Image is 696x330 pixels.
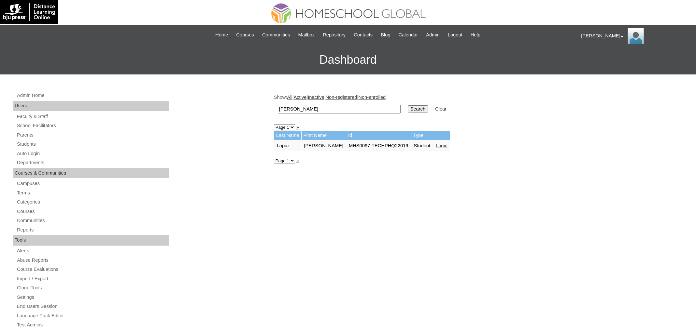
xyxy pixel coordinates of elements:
[326,95,357,100] a: Non-registered
[13,168,169,178] div: Courses & Communities
[16,112,169,121] a: Faculty & Staff
[358,95,386,100] a: Non-enrolled
[296,125,299,130] a: »
[308,95,324,100] a: Inactive
[212,31,231,39] a: Home
[411,131,433,140] td: Type
[16,302,169,310] a: End Users Session
[16,275,169,283] a: Import / Export
[236,31,254,39] span: Courses
[16,256,169,264] a: Abuse Reports
[354,31,373,39] span: Contacts
[16,293,169,301] a: Settings
[16,198,169,206] a: Categories
[3,45,693,74] h3: Dashboard
[296,158,299,163] a: »
[16,131,169,139] a: Parents
[278,105,401,113] input: Search
[16,312,169,320] a: Language Pack Editor
[16,189,169,197] a: Terms
[408,105,428,112] input: Search
[445,31,466,39] a: Logout
[346,131,411,140] td: Id
[302,140,346,152] td: [PERSON_NAME]
[16,217,169,225] a: Communities
[377,31,393,39] a: Blog
[323,31,346,39] span: Repository
[320,31,349,39] a: Repository
[426,31,440,39] span: Admin
[381,31,390,39] span: Blog
[287,95,292,100] a: All
[16,284,169,292] a: Clone Tools
[448,31,462,39] span: Logout
[581,28,689,44] div: [PERSON_NAME]
[628,28,644,44] img: Ariane Ebuen
[274,131,301,140] td: Last Name
[16,207,169,216] a: Courses
[274,140,301,152] td: Lapuz
[471,31,480,39] span: Help
[467,31,484,39] a: Help
[16,150,169,158] a: Auto Login
[16,159,169,167] a: Departments
[13,235,169,245] div: Tools
[233,31,257,39] a: Courses
[423,31,443,39] a: Admin
[259,31,293,39] a: Communities
[295,31,318,39] a: Mailbox
[16,140,169,148] a: Students
[262,31,290,39] span: Communities
[302,131,346,140] td: First Name
[16,226,169,234] a: Reports
[16,91,169,99] a: Admin Home
[350,31,376,39] a: Contacts
[395,31,421,39] a: Calendar
[3,3,55,21] img: logo-white.png
[16,122,169,130] a: School Facilitators
[16,321,169,329] a: Test Admins
[298,31,315,39] span: Mailbox
[16,265,169,273] a: Course Evaluations
[16,179,169,188] a: Campuses
[13,101,169,111] div: Users
[16,247,169,255] a: Alerts
[293,95,306,100] a: Active
[274,94,596,117] div: Show: | | | |
[436,143,447,148] a: Login
[411,140,433,152] td: Student
[399,31,418,39] span: Calendar
[215,31,228,39] span: Home
[346,140,411,152] td: MHS0097-TECHPHQ22019
[435,106,447,112] a: Clear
